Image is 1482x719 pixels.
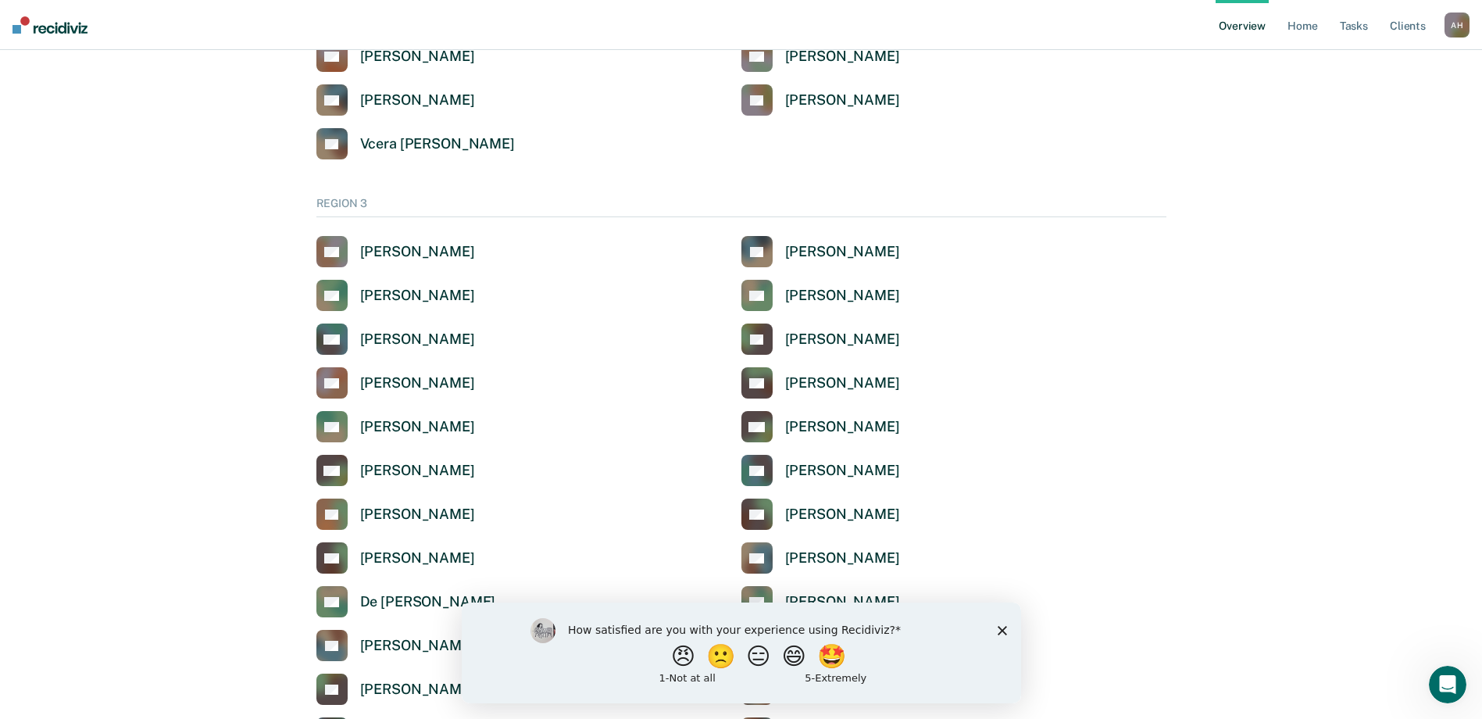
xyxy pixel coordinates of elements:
[785,418,900,436] div: [PERSON_NAME]
[360,135,515,153] div: Vcera [PERSON_NAME]
[316,41,475,72] a: [PERSON_NAME]
[316,128,515,159] a: Vcera [PERSON_NAME]
[360,506,475,524] div: [PERSON_NAME]
[360,48,475,66] div: [PERSON_NAME]
[316,542,475,574] a: [PERSON_NAME]
[741,280,900,311] a: [PERSON_NAME]
[360,91,475,109] div: [PERSON_NAME]
[785,287,900,305] div: [PERSON_NAME]
[316,411,475,442] a: [PERSON_NAME]
[316,674,475,705] a: [PERSON_NAME]
[785,91,900,109] div: [PERSON_NAME]
[741,586,900,617] a: [PERSON_NAME]
[1429,666,1466,703] iframe: Intercom live chat
[316,630,475,661] a: [PERSON_NAME]
[462,603,1021,703] iframe: Survey by Kim from Recidiviz
[316,280,475,311] a: [PERSON_NAME]
[360,681,475,699] div: [PERSON_NAME]
[785,243,900,261] div: [PERSON_NAME]
[785,374,900,392] div: [PERSON_NAME]
[316,84,475,116] a: [PERSON_NAME]
[785,462,900,480] div: [PERSON_NAME]
[1445,13,1470,38] div: A H
[316,236,475,267] a: [PERSON_NAME]
[785,593,900,611] div: [PERSON_NAME]
[785,331,900,349] div: [PERSON_NAME]
[741,324,900,355] a: [PERSON_NAME]
[316,197,1166,217] div: REGION 3
[316,367,475,399] a: [PERSON_NAME]
[360,287,475,305] div: [PERSON_NAME]
[741,84,900,116] a: [PERSON_NAME]
[741,367,900,399] a: [PERSON_NAME]
[360,549,475,567] div: [PERSON_NAME]
[741,411,900,442] a: [PERSON_NAME]
[741,542,900,574] a: [PERSON_NAME]
[360,374,475,392] div: [PERSON_NAME]
[360,331,475,349] div: [PERSON_NAME]
[360,593,496,611] div: De [PERSON_NAME]
[316,324,475,355] a: [PERSON_NAME]
[785,48,900,66] div: [PERSON_NAME]
[785,549,900,567] div: [PERSON_NAME]
[360,243,475,261] div: [PERSON_NAME]
[360,462,475,480] div: [PERSON_NAME]
[316,499,475,530] a: [PERSON_NAME]
[741,236,900,267] a: [PERSON_NAME]
[316,586,496,617] a: De [PERSON_NAME]
[741,455,900,486] a: [PERSON_NAME]
[741,41,900,72] a: [PERSON_NAME]
[360,637,475,655] div: [PERSON_NAME]
[12,16,87,34] img: Recidiviz
[360,418,475,436] div: [PERSON_NAME]
[1445,13,1470,38] button: AH
[316,455,475,486] a: [PERSON_NAME]
[785,506,900,524] div: [PERSON_NAME]
[741,499,900,530] a: [PERSON_NAME]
